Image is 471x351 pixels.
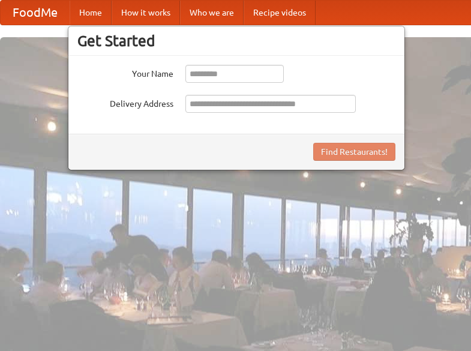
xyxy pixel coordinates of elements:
[77,65,173,80] label: Your Name
[180,1,244,25] a: Who we are
[77,32,395,50] h3: Get Started
[70,1,112,25] a: Home
[112,1,180,25] a: How it works
[77,95,173,110] label: Delivery Address
[313,143,395,161] button: Find Restaurants!
[1,1,70,25] a: FoodMe
[244,1,316,25] a: Recipe videos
